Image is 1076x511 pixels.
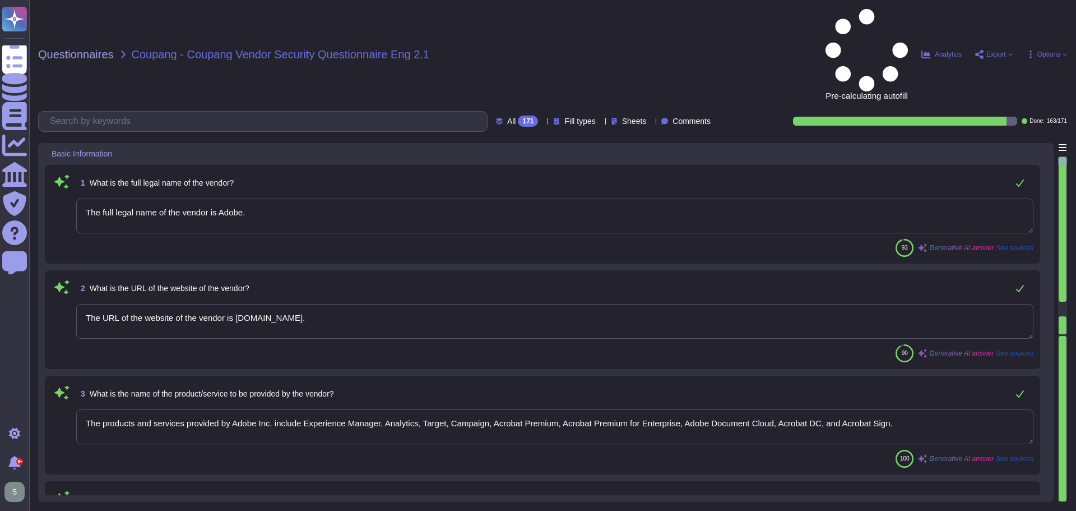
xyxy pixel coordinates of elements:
[564,117,595,125] span: Fill types
[1037,51,1060,58] span: Options
[38,49,114,60] span: Questionnaires
[1047,118,1067,124] span: 163 / 171
[507,117,516,125] span: All
[2,480,33,504] button: user
[996,455,1033,462] span: See sources
[902,350,908,356] span: 90
[76,284,85,292] span: 2
[76,179,85,187] span: 1
[90,389,334,398] span: What is the name of the product/service to be provided by the vendor?
[4,482,25,502] img: user
[76,409,1033,444] textarea: The products and services provided by Adobe Inc. include Experience Manager, Analytics, Target, C...
[76,390,85,398] span: 3
[929,455,994,462] span: Generative AI answer
[76,304,1033,339] textarea: The URL of the website of the vendor is [DOMAIN_NAME].
[986,51,1006,58] span: Export
[1029,118,1045,124] span: Done:
[76,199,1033,233] textarea: The full legal name of the vendor is Adobe.
[622,117,647,125] span: Sheets
[76,495,85,503] span: 4
[518,116,538,127] div: 171
[900,455,910,462] span: 100
[996,245,1033,251] span: See sources
[44,112,487,131] input: Search by keywords
[929,245,994,251] span: Generative AI answer
[52,150,112,158] span: Basic Information
[90,284,249,293] span: What is the URL of the website of the vendor?
[902,245,908,251] span: 93
[132,49,429,60] span: Coupang - Coupang Vendor Security Questionnaire Eng 2.1
[16,458,23,465] div: 9+
[921,50,962,59] button: Analytics
[825,9,908,100] span: Pre-calculating autofill
[935,51,962,58] span: Analytics
[90,495,266,504] span: Briefly describe the product/service to be provided.
[996,350,1033,357] span: See sources
[672,117,711,125] span: Comments
[90,178,234,187] span: What is the full legal name of the vendor?
[929,350,994,357] span: Generative AI answer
